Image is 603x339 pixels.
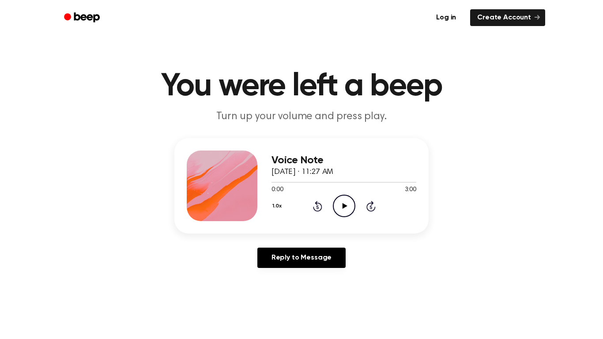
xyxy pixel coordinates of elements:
[271,185,283,195] span: 0:00
[257,248,346,268] a: Reply to Message
[405,185,416,195] span: 3:00
[75,71,528,102] h1: You were left a beep
[132,109,471,124] p: Turn up your volume and press play.
[58,9,108,26] a: Beep
[271,154,416,166] h3: Voice Note
[271,199,285,214] button: 1.0x
[470,9,545,26] a: Create Account
[271,168,333,176] span: [DATE] · 11:27 AM
[427,8,465,28] a: Log in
